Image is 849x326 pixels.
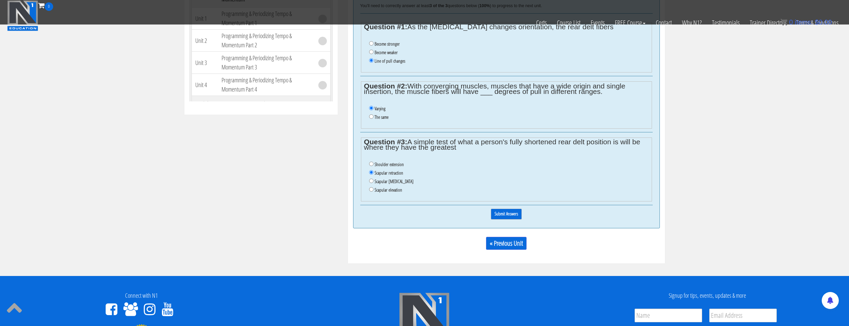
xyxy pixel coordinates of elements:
a: Terms & Conditions [791,11,844,35]
td: Unit 2 [192,30,218,52]
label: Scapular elevation [375,187,402,193]
span: 0 [45,2,53,11]
img: n1-education [7,0,38,31]
strong: Question #2: [364,82,407,90]
a: Testimonials [707,11,745,35]
label: Become weaker [375,50,398,55]
td: Programming & Periodizing Tempo & Momentum Part 2 [218,30,315,52]
h4: Connect with N1 [5,292,278,299]
img: icon11.png [780,19,787,26]
td: Programming & Periodizing Tempo & Momentum Part 4 [218,74,315,96]
label: Become stronger [375,41,400,47]
label: The same [375,114,389,120]
td: Unit 4 [192,74,218,96]
label: Varying [375,106,385,111]
a: Course List [552,11,586,35]
span: $ [815,18,819,26]
a: FREE Course [610,11,651,35]
legend: A simple test of what a person's fully shortened rear delt position is will be where they have th... [364,139,649,150]
label: Shoulder extension [375,162,404,167]
label: Scapular [MEDICAL_DATA] [375,179,413,184]
strong: Question #3: [364,138,407,146]
a: 0 [38,1,53,10]
td: Unit 3 [192,52,218,74]
a: 0 items: $0.00 [780,18,832,26]
th: Module 4 [192,96,218,112]
a: Contact [651,11,677,35]
span: 0 [789,18,793,26]
a: Certs [531,11,552,35]
label: Line of pull changes [375,58,405,64]
td: Programming & Periodizing Tempo & Momentum Part 3 [218,52,315,74]
th: Programming & Periodizing Reps [218,96,315,112]
a: Trainer Directory [745,11,791,35]
span: items: [795,18,813,26]
a: Why N1? [677,11,707,35]
input: Name [635,309,702,322]
input: Email Address [709,309,777,322]
bdi: 0.00 [815,18,832,26]
a: « Previous Unit [486,237,527,250]
h4: Signup for tips, events, updates & more [571,292,844,299]
label: Scapular retraction [375,170,403,176]
a: Events [586,11,610,35]
legend: With converging muscles, muscles that have a wide origin and single insertion, the muscle fibers ... [364,83,649,94]
input: Submit Answers [491,209,522,219]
